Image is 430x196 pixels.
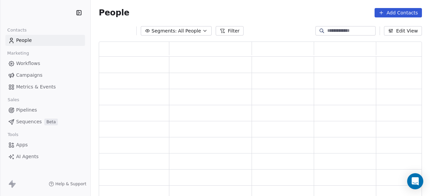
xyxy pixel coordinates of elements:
[152,27,177,35] span: Segments:
[375,8,422,17] button: Add Contacts
[5,58,85,69] a: Workflows
[49,181,86,187] a: Help & Support
[16,72,42,79] span: Campaigns
[16,37,32,44] span: People
[44,119,58,125] span: Beta
[16,83,56,90] span: Metrics & Events
[16,118,42,125] span: Sequences
[5,105,85,116] a: Pipelines
[16,141,28,148] span: Apps
[99,8,129,18] span: People
[16,107,37,114] span: Pipelines
[178,27,201,35] span: All People
[5,139,85,150] a: Apps
[384,26,422,36] button: Edit View
[407,173,423,189] div: Open Intercom Messenger
[16,60,40,67] span: Workflows
[4,25,30,35] span: Contacts
[4,48,32,58] span: Marketing
[5,116,85,127] a: SequencesBeta
[5,81,85,92] a: Metrics & Events
[5,130,21,140] span: Tools
[5,35,85,46] a: People
[5,151,85,162] a: AI Agents
[5,70,85,81] a: Campaigns
[5,95,22,105] span: Sales
[16,153,39,160] span: AI Agents
[216,26,244,36] button: Filter
[55,181,86,187] span: Help & Support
